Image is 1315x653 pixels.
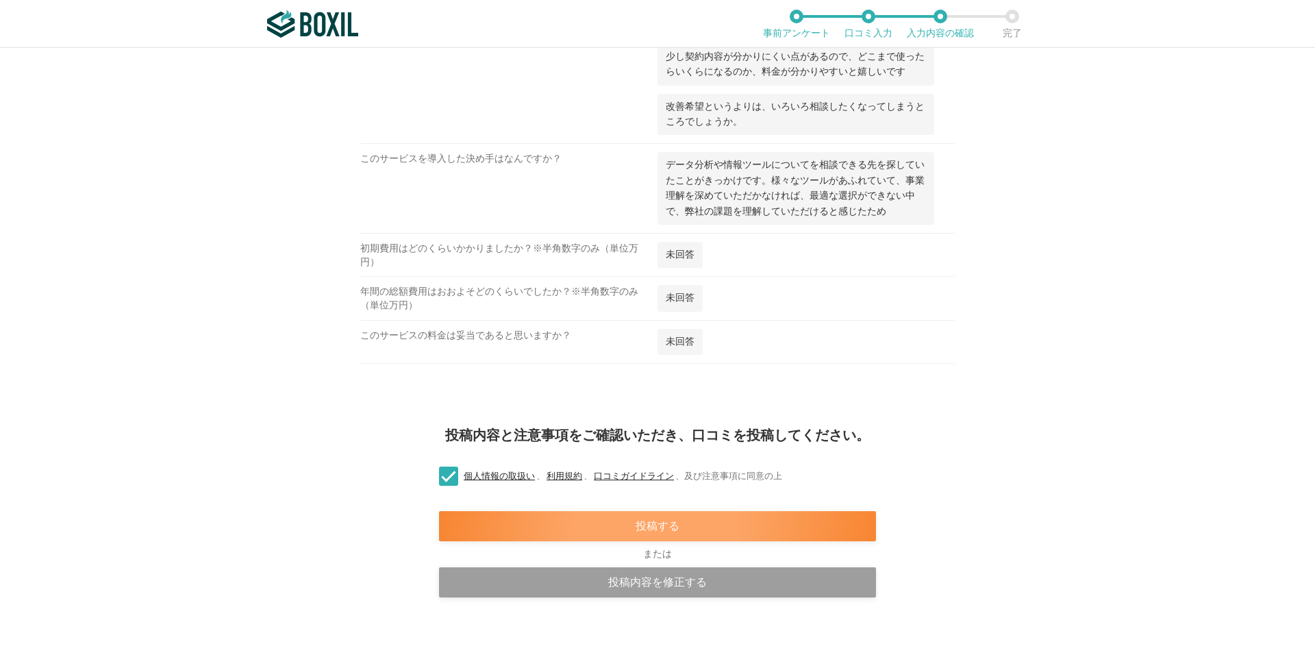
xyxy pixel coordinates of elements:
div: このサービスの料金は妥当であると思いますか？ [360,329,657,363]
span: 未回答 [666,293,694,303]
li: 事前アンケート [760,10,832,38]
a: 個人情報の取扱い [462,471,536,481]
div: このサービスを導入した決め手はなんですか？ [360,152,657,233]
li: 完了 [976,10,1048,38]
a: 利用規約 [545,471,584,481]
div: 初期費用はどのくらいかかりましたか？※半角数字のみ（単位万円） [360,242,657,276]
div: 投稿内容を修正する [439,567,876,597]
img: ボクシルSaaS_ロゴ [267,10,358,38]
div: 年間の総額費用はおおよそどのくらいでしたか？※半角数字のみ（単位万円） [360,285,657,319]
li: 入力内容の確認 [904,10,976,38]
span: 改善希望というよりは、いろいろ相談したくなってしまうところでしょうか。 [666,101,925,127]
a: 口コミガイドライン [592,471,675,481]
span: 未回答 [666,249,694,260]
span: データ分析や情報ツールについてを相談できる先を探していたことがきっかけです。様々なツールがあふれていて、事業理解を深めていただかなければ、最適な選択ができない中で、弊社の課題を理解していただける... [666,160,925,216]
div: 投稿する [439,511,876,541]
li: 口コミ入力 [832,10,904,38]
label: 、 、 、 及び注意事項に同意の上 [428,469,782,484]
span: 少し契約内容が分かりにくい点があるので、どこまで使ったらいくらになるのか、料金が分かりやすいと嬉しいです [666,51,925,77]
span: 未回答 [666,336,694,347]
